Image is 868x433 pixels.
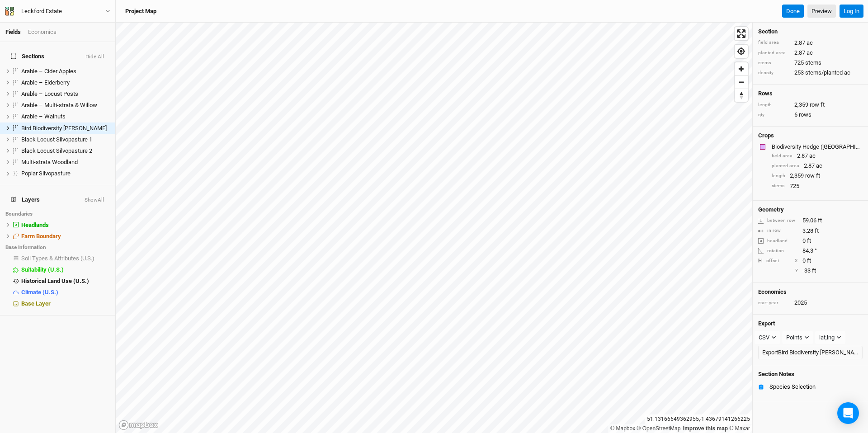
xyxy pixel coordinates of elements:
[837,402,859,424] div: Open Intercom Messenger
[772,143,861,151] div: Biodiversity Hedge (EU)
[807,237,811,245] span: ft
[812,267,816,275] span: ft
[21,79,110,86] div: Arable – Elderberry
[758,28,863,35] h4: Section
[21,113,110,120] div: Arable – Walnuts
[758,227,798,234] div: in row
[21,147,110,155] div: Black Locust Silvopasture 2
[683,425,728,432] a: Improve this map
[11,53,44,60] span: Sections
[5,6,111,16] button: Leckford Estate
[758,102,790,108] div: length
[805,59,821,67] span: stems
[807,39,813,47] span: ac
[805,69,850,77] span: stems/planted ac
[125,8,156,15] h3: Project Map
[21,221,110,229] div: Headlands
[758,346,863,359] button: ExportBird Biodiversity [PERSON_NAME]
[758,237,811,245] div: 0
[772,163,799,169] div: planted area
[772,153,793,160] div: field area
[758,248,798,254] div: rotation
[807,257,811,265] span: ft
[758,371,794,378] span: Section Notes
[795,258,798,264] div: X
[758,216,863,225] div: 59.06
[758,59,863,67] div: 725
[735,89,748,102] span: Reset bearing to north
[758,238,798,245] div: headland
[735,27,748,40] button: Enter fullscreen
[755,331,780,344] button: CSV
[84,197,104,203] button: ShowAll
[758,247,863,255] div: 84.3
[772,162,863,170] div: 2.87
[735,62,748,75] button: Zoom in
[21,300,51,307] span: Base Layer
[766,268,798,274] div: Y
[735,75,748,89] button: Zoom out
[21,68,76,75] span: Arable – Cider Apples
[816,162,822,170] span: ac
[758,49,863,57] div: 2.87
[21,102,97,108] span: Arable – Multi-strata & Willow
[21,125,107,132] span: Bird Biodiversity [PERSON_NAME]
[21,278,89,284] span: Historical Land Use (U.S.)
[21,136,110,143] div: Black Locust Silvopasture 1
[758,111,863,119] div: 6
[21,170,71,177] span: Poplar Silvopasture
[758,60,790,66] div: stems
[21,159,78,165] span: Multi-strata Woodland
[735,45,748,58] span: Find my location
[758,320,863,327] h4: Export
[766,258,779,264] div: offset
[815,227,819,235] span: ft
[819,333,835,342] div: lat,lng
[21,266,110,273] div: Suitability (U.S.)
[645,414,752,424] div: 51.13166649362955 , -1.43679141266225
[758,39,790,46] div: field area
[758,227,863,235] div: 3.28
[21,233,110,240] div: Farm Boundary
[21,159,110,166] div: Multi-strata Woodland
[769,383,863,391] div: Species Selection
[758,300,790,306] div: start year
[772,152,863,160] div: 2.87
[116,23,752,433] canvas: Map
[28,28,57,36] div: Economics
[758,288,863,296] h4: Economics
[21,113,66,120] span: Arable – Walnuts
[21,255,94,262] span: Soil Types & Attributes (U.S.)
[21,136,92,143] span: Black Locust Silvopasture 1
[21,147,92,154] span: Black Locust Silvopasture 2
[772,182,863,190] div: 725
[758,70,790,76] div: density
[758,267,863,275] div: -33
[818,216,822,225] span: ft
[21,255,110,262] div: Soil Types & Attributes (U.S.)
[772,172,863,180] div: 2,359
[21,266,64,273] span: Suitability (U.S.)
[758,257,863,265] div: 0
[758,101,863,109] div: 2,359
[21,233,61,240] span: Farm Boundary
[21,300,110,307] div: Base Layer
[772,173,785,179] div: length
[759,333,769,342] div: CSV
[807,5,836,18] a: Preview
[805,172,820,180] span: row ft
[21,125,110,132] div: Bird Biodiversity Hedges
[758,50,790,56] div: planted area
[21,170,110,177] div: Poplar Silvopasture
[21,221,49,228] span: Headlands
[21,68,110,75] div: Arable – Cider Apples
[5,28,21,35] a: Fields
[815,331,845,344] button: lat,lng
[840,5,863,18] button: Log In
[21,289,110,296] div: Climate (U.S.)
[807,49,813,57] span: ac
[21,102,110,109] div: Arable – Multi-strata & Willow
